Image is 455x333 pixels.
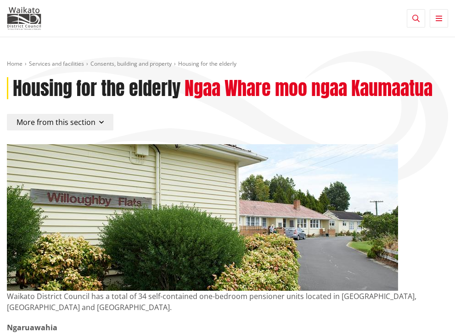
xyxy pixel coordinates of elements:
[7,144,398,291] img: Housing for the elderly
[7,291,448,313] p: Waikato District Council has a total of 34 self-contained one-bedroom pensioner units located in ...
[7,60,448,68] nav: breadcrumb
[90,60,172,68] a: Consents, building and property
[17,117,95,127] span: More from this section
[29,60,84,68] a: Services and facilities
[7,114,113,130] button: More from this section
[7,60,22,68] a: Home
[185,77,433,99] h2: Ngaa Whare moo ngaa Kaumaatua
[13,77,180,99] h1: Housing for the elderly
[178,60,236,68] span: Housing for the elderly
[7,7,41,30] img: Waikato District Council - Te Kaunihera aa Takiwaa o Waikato
[7,322,57,333] strong: Ngaruawahia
